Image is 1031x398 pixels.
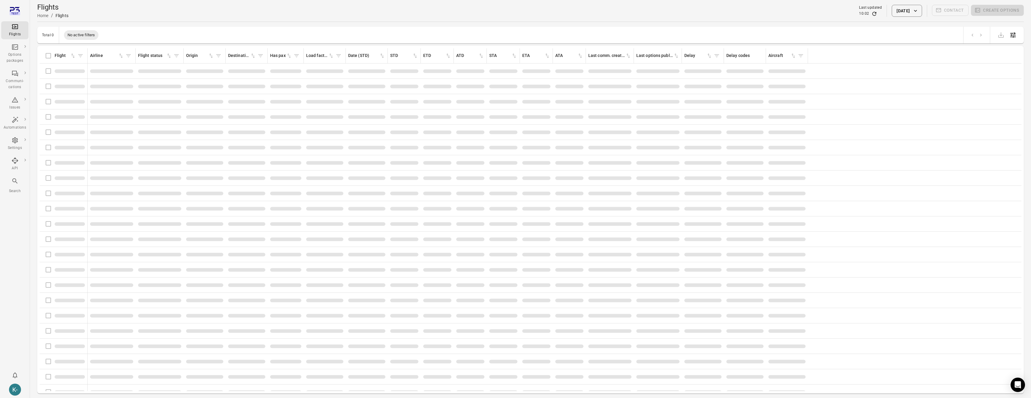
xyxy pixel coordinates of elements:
[4,125,26,131] div: Automations
[1007,29,1019,41] button: Open table configuration
[796,51,805,60] span: Filter by aircraft
[4,145,26,151] div: Settings
[456,52,484,59] div: Sort by ATD in ascending order
[1,68,29,92] a: Communi-cations
[37,13,49,18] a: Home
[214,51,223,60] span: Filter by origin
[4,52,26,64] div: Options packages
[871,11,877,17] button: Refresh data
[971,5,1024,17] span: Please make a selection to create an option package
[51,12,53,19] li: /
[55,52,76,59] div: Sort by flight in ascending order
[4,78,26,90] div: Communi-cations
[390,52,418,59] div: Sort by STD in ascending order
[522,52,550,59] div: Sort by ETA in ascending order
[995,32,1007,37] span: Please make a selection to export
[9,369,21,381] button: Notifications
[1,176,29,196] button: Search
[726,52,763,59] div: Delay codes
[1,42,29,66] a: Options packages
[37,2,68,12] h1: Flights
[4,105,26,111] div: Issues
[124,51,133,60] span: Filter by airline
[423,52,451,59] div: Sort by ETD in ascending order
[968,31,985,39] nav: pagination navigation
[4,188,26,194] div: Search
[1011,378,1025,392] div: Open Intercom Messenger
[712,51,721,60] span: Filter by delay
[4,31,26,37] div: Flights
[7,381,23,398] button: Kristinn - avilabs
[138,52,172,59] div: Sort by flight status in ascending order
[37,12,68,19] nav: Breadcrumbs
[186,52,214,59] div: Sort by origin in ascending order
[1,155,29,173] a: API
[768,52,796,59] div: Sort by aircraft in ascending order
[588,52,631,59] div: Sort by last communication created in ascending order
[228,52,256,59] div: Sort by destination in ascending order
[42,33,54,37] div: Total 0
[859,11,869,17] div: 10:02
[4,165,26,171] div: API
[489,52,517,59] div: Sort by STA in ascending order
[306,52,334,59] div: Sort by load factor in ascending order
[1,114,29,132] a: Automations
[555,52,583,59] div: Sort by ATA in ascending order
[684,52,712,59] div: Sort by delay in ascending order
[636,52,679,59] div: Sort by last options package published in ascending order
[1,21,29,39] a: Flights
[256,51,265,60] span: Filter by destination
[9,384,21,396] div: K-
[292,51,301,60] span: Filter by has pax
[334,51,343,60] span: Filter by load factor
[348,52,385,59] div: Sort by date (STD) in ascending order
[1,94,29,112] a: Issues
[270,52,292,59] div: Sort by has pax in ascending order
[172,51,181,60] span: Filter by flight status
[892,5,922,17] button: [DATE]
[64,32,99,38] span: No active filters
[1,135,29,153] a: Settings
[56,13,68,19] div: Flights
[932,5,969,17] span: Please make a selection to create communications
[76,51,85,60] span: Filter by flight
[859,5,882,11] div: Last updated
[90,52,124,59] div: Sort by airline in ascending order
